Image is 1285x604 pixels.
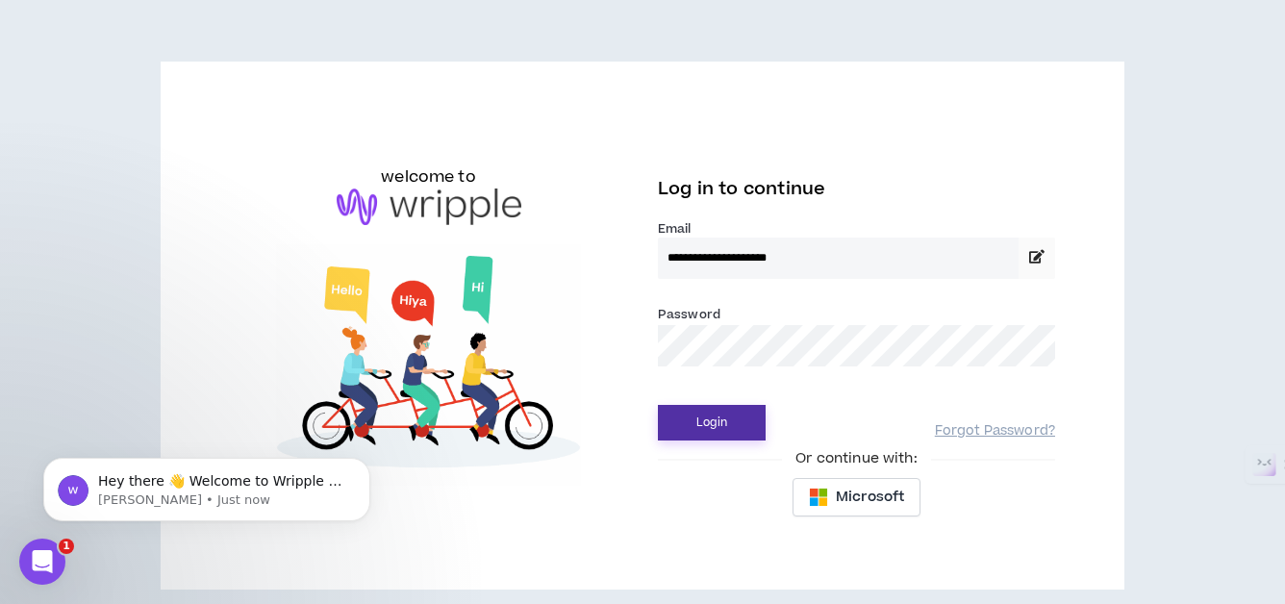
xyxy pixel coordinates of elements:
[793,478,920,516] button: Microsoft
[337,189,521,225] img: logo-brand.png
[19,539,65,585] iframe: Intercom live chat
[658,306,720,323] label: Password
[836,487,904,508] span: Microsoft
[935,422,1055,440] a: Forgot Password?
[381,165,476,189] h6: welcome to
[59,539,74,554] span: 1
[658,220,1055,238] label: Email
[658,177,825,201] span: Log in to continue
[14,417,399,552] iframe: Intercom notifications message
[230,244,627,486] img: Welcome to Wripple
[782,448,930,469] span: Or continue with:
[658,405,766,440] button: Login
